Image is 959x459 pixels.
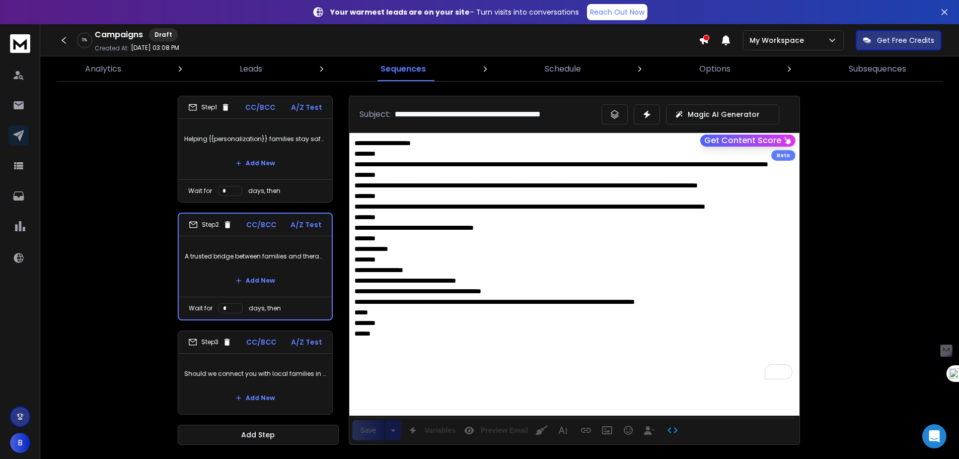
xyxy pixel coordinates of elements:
[587,4,647,20] a: Reach Out Now
[246,337,276,347] p: CC/BCC
[95,44,129,52] p: Created At:
[688,109,760,119] p: Magic AI Generator
[330,7,579,17] p: – Turn visits into conversations
[349,133,799,386] textarea: To enrich screen reader interactions, please activate Accessibility in Grammarly extension settings
[700,135,795,147] button: Get Content Score
[228,388,283,408] button: Add New
[95,29,143,41] h1: Campaigns
[234,57,268,81] a: Leads
[178,213,333,320] li: Step2CC/BCCA/Z TestA trusted bridge between families and therapistsAdd NewWait fordays, then
[290,220,322,230] p: A/Z Test
[666,104,779,124] button: Magic AI Generator
[539,57,587,81] a: Schedule
[82,37,87,43] p: 0 %
[849,63,906,75] p: Subsequences
[291,102,322,112] p: A/Z Test
[877,35,934,45] p: Get Free Credits
[189,220,232,229] div: Step 2
[10,433,30,453] button: B
[245,102,275,112] p: CC/BCC
[178,425,339,445] button: Add Step
[750,35,808,45] p: My Workspace
[240,63,262,75] p: Leads
[228,271,283,291] button: Add New
[532,420,551,440] button: Clean HTML
[185,242,326,271] p: A trusted bridge between families and therapists
[85,63,121,75] p: Analytics
[422,426,458,435] span: Variables
[249,304,281,312] p: days, then
[330,7,470,17] strong: Your warmest leads are on your site
[381,63,426,75] p: Sequences
[693,57,736,81] a: Options
[856,30,941,50] button: Get Free Credits
[79,57,127,81] a: Analytics
[189,304,212,312] p: Wait for
[619,420,638,440] button: Emoticons
[640,420,659,440] button: Insert Unsubscribe Link
[184,125,326,153] p: Helping {{personalization}} families stay safe at home
[590,7,644,17] p: Reach Out Now
[352,420,385,440] div: Save
[359,108,391,120] p: Subject:
[403,420,458,440] button: Variables
[228,153,283,173] button: Add New
[576,420,596,440] button: Insert Link (Ctrl+K)
[149,28,178,41] div: Draft
[188,338,232,347] div: Step 3
[184,360,326,388] p: Should we connect you with local families in {{personalization}}?
[771,150,795,161] div: Beta
[598,420,617,440] button: Insert Image (Ctrl+P)
[248,187,280,195] p: days, then
[553,420,572,440] button: More Text
[291,337,322,347] p: A/Z Test
[545,63,581,75] p: Schedule
[188,103,230,112] div: Step 1
[460,420,530,440] button: Preview Email
[10,34,30,53] img: logo
[246,220,276,230] p: CC/BCC
[188,187,212,195] p: Wait for
[131,44,179,52] p: [DATE] 03:08 PM
[843,57,912,81] a: Subsequences
[699,63,730,75] p: Options
[178,96,333,203] li: Step1CC/BCCA/Z TestHelping {{personalization}} families stay safe at homeAdd NewWait fordays, then
[922,424,946,448] div: Open Intercom Messenger
[375,57,432,81] a: Sequences
[479,426,530,435] span: Preview Email
[178,331,333,415] li: Step3CC/BCCA/Z TestShould we connect you with local families in {{personalization}}?Add New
